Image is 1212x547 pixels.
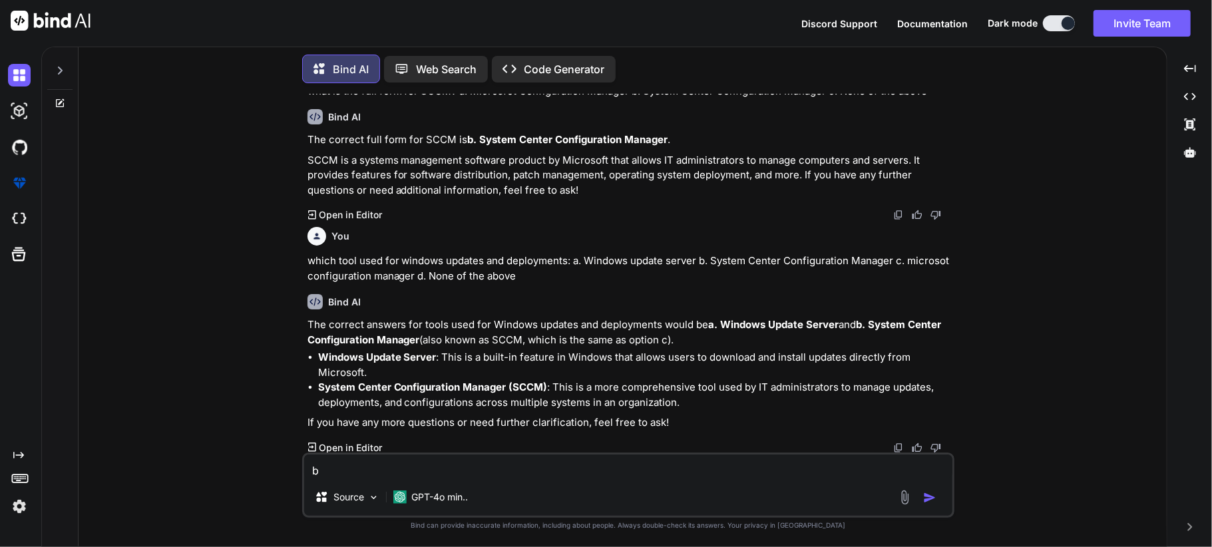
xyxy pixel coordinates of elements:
strong: Windows Update Server [318,351,437,363]
h6: Bind AI [328,110,361,124]
p: Bind AI [333,61,369,77]
p: SCCM is a systems management software product by Microsoft that allows IT administrators to manag... [307,153,952,198]
img: GPT-4o mini [393,490,407,504]
img: darkAi-studio [8,100,31,122]
span: Dark mode [988,17,1038,30]
img: copy [893,443,904,453]
span: Documentation [897,18,968,29]
img: dislike [930,210,941,220]
h6: You [331,230,349,243]
button: Documentation [897,17,968,31]
p: Open in Editor [319,208,382,222]
img: cloudideIcon [8,208,31,230]
img: darkChat [8,64,31,87]
p: Web Search [417,61,477,77]
img: dislike [930,443,941,453]
button: Discord Support [801,17,877,31]
img: attachment [897,490,912,505]
p: Source [333,490,364,504]
img: Bind AI [11,11,91,31]
strong: b. System Center Configuration Manager [307,318,944,346]
p: which tool used for windows updates and deployments: a. Windows update server b. System Center Co... [307,254,952,283]
strong: b. System Center Configuration Manager [468,133,668,146]
p: Bind can provide inaccurate information, including about people. Always double-check its answers.... [302,520,954,530]
h6: Bind AI [328,295,361,309]
img: settings [8,495,31,518]
img: like [912,210,922,220]
span: Discord Support [801,18,877,29]
p: The correct full form for SCCM is . [307,132,952,148]
strong: System Center Configuration Manager (SCCM) [318,381,548,393]
p: If you have any more questions or need further clarification, feel free to ask! [307,415,952,431]
img: premium [8,172,31,194]
p: GPT-4o min.. [412,490,469,504]
p: Open in Editor [319,441,382,455]
strong: a. Windows Update Server [709,318,839,331]
li: : This is a built-in feature in Windows that allows users to download and install updates directl... [318,350,952,380]
img: githubDark [8,136,31,158]
textarea: b [304,455,952,478]
li: : This is a more comprehensive tool used by IT administrators to manage updates, deployments, and... [318,380,952,410]
img: like [912,443,922,453]
p: The correct answers for tools used for Windows updates and deployments would be and (also known a... [307,317,952,347]
p: Code Generator [524,61,605,77]
button: Invite Team [1094,10,1191,37]
img: icon [923,491,936,504]
img: copy [893,210,904,220]
img: Pick Models [368,492,379,503]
